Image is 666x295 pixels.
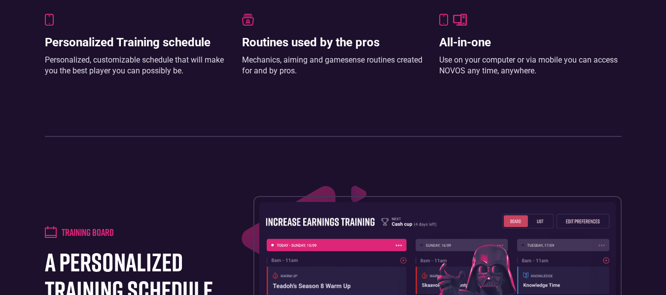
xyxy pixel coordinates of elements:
[242,55,424,77] div: Mechanics, aiming and gamesense routines created for and by pros.
[439,55,622,77] div: Use on your computer or via mobile you can access NOVOS any time, anywhere.
[439,35,622,50] h3: All-in-one
[62,226,114,238] h4: Training board
[242,35,424,50] h3: Routines used by the pros
[45,35,227,50] h3: Personalized Training schedule
[45,55,227,77] div: Personalized, customizable schedule that will make you the best player you can possibly be.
